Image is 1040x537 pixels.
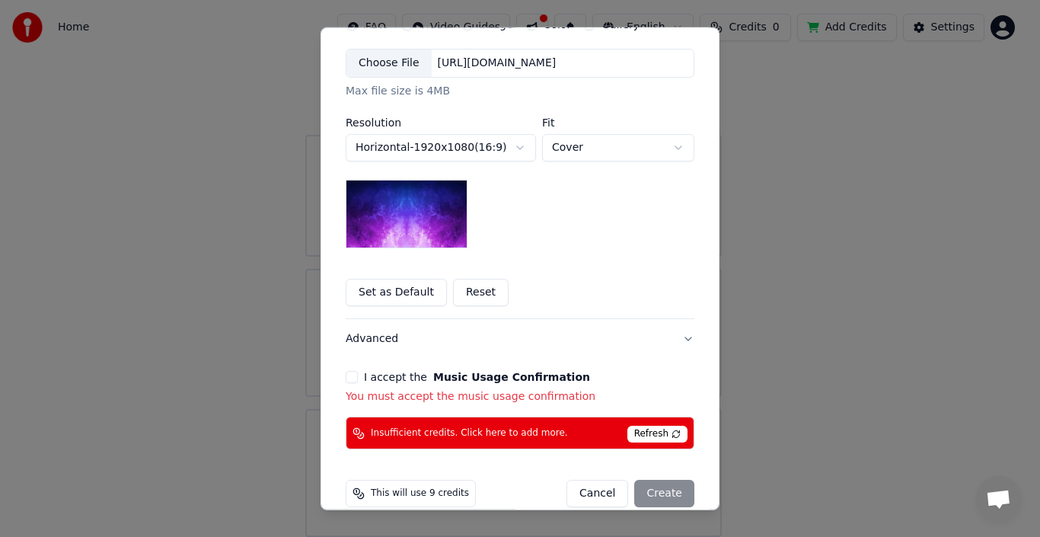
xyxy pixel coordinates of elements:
[346,117,536,128] label: Resolution
[601,19,640,30] label: Gallery
[346,279,447,306] button: Set as Default
[420,19,449,30] label: Video
[364,19,389,30] label: Auto
[346,319,694,359] button: Advanced
[371,487,469,500] span: This will use 9 credits
[542,117,694,128] label: Fit
[453,279,509,306] button: Reset
[371,427,568,440] span: Insufficient credits. Click here to add more.
[544,19,572,30] label: Color
[346,84,694,99] div: Max file size is 4MB
[346,50,432,77] div: Choose File
[346,389,694,404] p: You must accept the music usage confirmation
[364,372,590,382] label: I accept the
[480,19,513,30] label: Image
[627,426,687,443] span: Refresh
[432,56,563,71] div: [URL][DOMAIN_NAME]
[346,18,694,318] div: VideoCustomize Karaoke Video: Use Image, Video, or Color
[566,480,628,507] button: Cancel
[433,372,590,382] button: I accept the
